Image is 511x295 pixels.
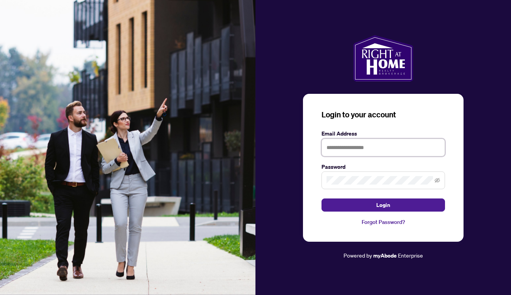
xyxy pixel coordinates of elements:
span: eye-invisible [435,178,440,183]
label: Password [321,163,445,171]
h3: Login to your account [321,109,445,120]
button: Login [321,198,445,212]
a: Forgot Password? [321,218,445,226]
img: ma-logo [353,35,413,81]
a: myAbode [373,251,397,260]
span: Enterprise [398,252,423,259]
span: Login [376,199,390,211]
label: Email Address [321,129,445,138]
span: Powered by [343,252,372,259]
